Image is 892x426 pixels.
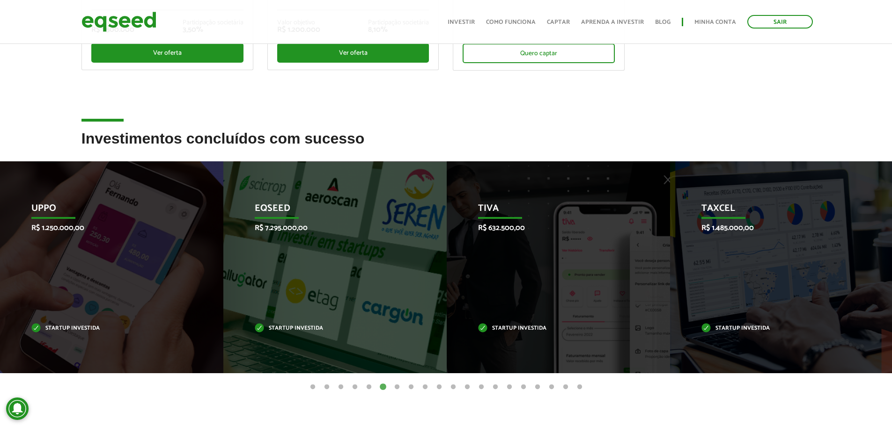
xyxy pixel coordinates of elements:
[336,383,346,392] button: 3 of 20
[406,383,416,392] button: 8 of 20
[701,326,848,331] p: Startup investida
[575,383,584,392] button: 20 of 20
[701,203,848,219] p: Taxcel
[277,43,429,63] div: Ver oferta
[655,19,671,25] a: Blog
[255,203,401,219] p: EqSeed
[478,203,625,219] p: Tiva
[350,383,360,392] button: 4 of 20
[694,19,736,25] a: Minha conta
[477,383,486,392] button: 13 of 20
[478,326,625,331] p: Startup investida
[255,224,401,232] p: R$ 7.295.000,00
[322,383,332,392] button: 2 of 20
[81,130,811,161] h2: Investimentos concluídos com sucesso
[519,383,528,392] button: 16 of 20
[378,383,388,392] button: 6 of 20
[547,19,570,25] a: Captar
[533,383,542,392] button: 17 of 20
[561,383,570,392] button: 19 of 20
[91,43,243,63] div: Ver oferta
[463,43,615,63] div: Quero captar
[581,19,644,25] a: Aprenda a investir
[463,383,472,392] button: 12 of 20
[31,326,178,331] p: Startup investida
[364,383,374,392] button: 5 of 20
[448,19,475,25] a: Investir
[449,383,458,392] button: 11 of 20
[31,203,178,219] p: Uppo
[478,224,625,232] p: R$ 632.500,00
[701,224,848,232] p: R$ 1.485.000,00
[491,383,500,392] button: 14 of 20
[392,383,402,392] button: 7 of 20
[435,383,444,392] button: 10 of 20
[486,19,536,25] a: Como funciona
[505,383,514,392] button: 15 of 20
[81,9,156,34] img: EqSeed
[420,383,430,392] button: 9 of 20
[747,15,813,29] a: Sair
[308,383,317,392] button: 1 of 20
[547,383,556,392] button: 18 of 20
[31,224,178,232] p: R$ 1.250.000,00
[255,326,401,331] p: Startup investida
